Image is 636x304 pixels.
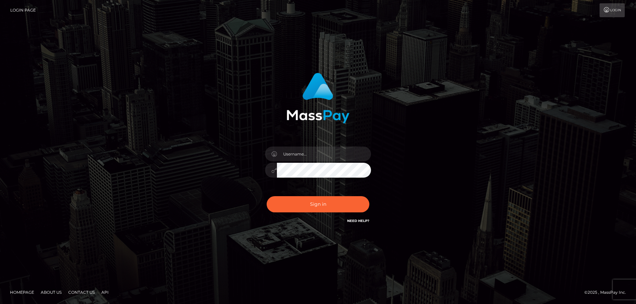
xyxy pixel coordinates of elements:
input: Username... [277,147,371,161]
a: About Us [38,287,64,297]
a: Login [600,3,625,17]
a: API [99,287,111,297]
a: Need Help? [347,219,369,223]
img: MassPay Login [287,73,349,123]
a: Login Page [10,3,36,17]
div: © 2025 , MassPay Inc. [584,289,631,296]
a: Contact Us [66,287,97,297]
a: Homepage [7,287,37,297]
button: Sign in [267,196,369,212]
